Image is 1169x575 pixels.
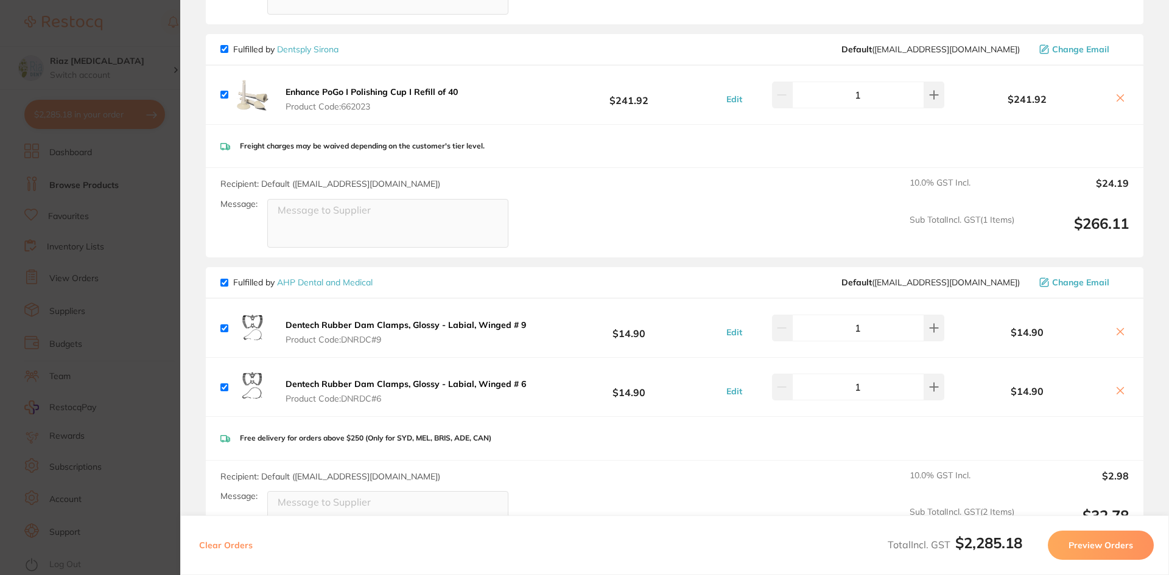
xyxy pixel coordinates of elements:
[286,394,526,403] span: Product Code: DNRDC#6
[1024,178,1129,204] output: $24.19
[841,277,872,288] b: Default
[282,319,530,345] button: Dentech Rubber Dam Clamps, Glossy - Labial, Winged # 9 Product Code:DNRDC#9
[947,94,1107,105] b: $241.92
[233,44,339,54] p: Fulfilled by
[1052,277,1109,287] span: Change Email
[1024,507,1129,540] output: $32.78
[955,534,1022,552] b: $2,285.18
[220,471,440,482] span: Recipient: Default ( [EMAIL_ADDRESS][DOMAIN_NAME] )
[723,327,746,338] button: Edit
[1036,277,1129,288] button: Change Email
[1024,470,1129,497] output: $2.98
[233,277,373,287] p: Fulfilled by
[910,178,1014,204] span: 10.0 % GST Incl.
[723,386,746,397] button: Edit
[286,378,526,389] b: Dentech Rubber Dam Clamps, Glossy - Labial, Winged # 6
[538,376,720,399] b: $14.90
[841,44,1020,54] span: clientservices@dentsplysirona.com
[286,319,526,330] b: Dentech Rubber Dam Clamps, Glossy - Labial, Winged # 9
[286,86,458,97] b: Enhance PoGo I Polishing Cup I Refill of 40
[947,386,1107,397] b: $14.90
[233,308,272,347] img: anBvMW9lYQ
[888,538,1022,551] span: Total Incl. GST
[233,368,272,406] img: d2IycXgxdg
[947,327,1107,338] b: $14.90
[277,44,339,55] a: Dentsply Sirona
[910,215,1014,248] span: Sub Total Incl. GST ( 1 Items)
[220,178,440,189] span: Recipient: Default ( [EMAIL_ADDRESS][DOMAIN_NAME] )
[195,531,256,560] button: Clear Orders
[277,277,373,288] a: AHP Dental and Medical
[841,44,872,55] b: Default
[538,317,720,340] b: $14.90
[282,86,462,112] button: Enhance PoGo I Polishing Cup I Refill of 40 Product Code:662023
[220,491,258,501] label: Message:
[282,378,530,404] button: Dentech Rubber Dam Clamps, Glossy - Labial, Winged # 6 Product Code:DNRDC#6
[1036,44,1129,55] button: Change Email
[841,277,1020,287] span: orders@ahpdentalmedical.com.au
[220,199,258,209] label: Message:
[538,84,720,106] b: $241.92
[910,507,1014,540] span: Sub Total Incl. GST ( 2 Items)
[1052,44,1109,54] span: Change Email
[286,335,526,344] span: Product Code: DNRDC#9
[233,75,272,114] img: ejJwNHllcQ
[1048,531,1154,560] button: Preview Orders
[240,434,491,442] p: Free delivery for orders above $250 (Only for SYD, MEL, BRIS, ADE, CAN)
[1024,215,1129,248] output: $266.11
[910,470,1014,497] span: 10.0 % GST Incl.
[286,102,458,111] span: Product Code: 662023
[723,94,746,105] button: Edit
[240,142,485,150] p: Freight charges may be waived depending on the customer's tier level.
